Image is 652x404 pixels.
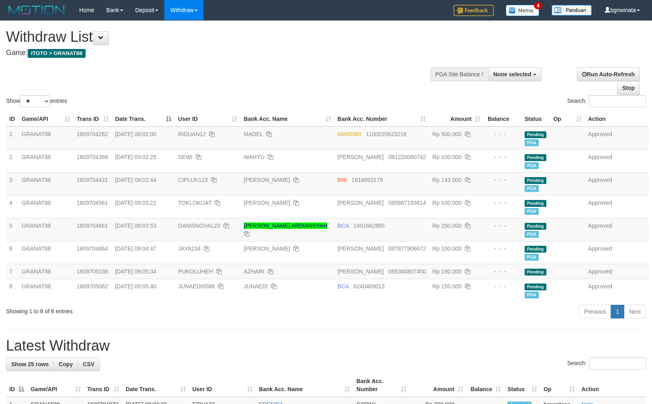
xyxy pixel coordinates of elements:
span: Rp 150.000 [432,283,461,290]
th: ID [6,112,18,127]
td: Approved [585,172,649,195]
td: 2 [6,149,18,172]
a: JUNAEDI [244,283,268,290]
a: [PERSON_NAME] [244,177,290,183]
h1: Latest Withdraw [6,338,646,354]
div: - - - [487,245,518,253]
td: GRANAT88 [18,195,74,218]
span: Marked by bgnrattana [525,162,539,169]
a: Stop [617,81,640,95]
th: Amount: activate to sort column ascending [410,374,466,397]
span: None selected [493,71,531,78]
div: - - - [487,130,518,138]
span: ITOTO > GRANAT88 [28,49,86,58]
a: WAHYU [244,154,265,160]
th: Date Trans.: activate to sort column ascending [123,374,189,397]
img: Feedback.jpg [454,5,494,16]
span: MANDIRI [337,131,361,137]
th: Trans ID: activate to sort column ascending [84,374,123,397]
th: Bank Acc. Name: activate to sort column ascending [256,374,354,397]
span: [DATE] 09:02:00 [115,131,156,137]
span: [PERSON_NAME] [337,245,384,252]
th: Op: activate to sort column ascending [550,112,585,127]
span: Marked by bgnrattana [525,208,539,215]
div: - - - [487,282,518,290]
span: JAYA234 [178,245,200,252]
span: RIDUAN12 [178,131,206,137]
span: [DATE] 09:05:34 [115,268,156,275]
th: Status [521,112,550,127]
span: Rp 500.000 [432,131,461,137]
td: 3 [6,172,18,195]
span: BCA [337,283,349,290]
span: Pending [525,131,546,138]
span: [PERSON_NAME] [337,268,384,275]
td: GRANAT88 [18,279,74,302]
span: Copy 087877906672 to clipboard [388,245,426,252]
td: Approved [585,149,649,172]
span: Pending [525,269,546,275]
th: Bank Acc. Number: activate to sort column ascending [334,112,429,127]
span: [DATE] 09:05:40 [115,283,156,290]
th: Bank Acc. Number: activate to sort column ascending [353,374,410,397]
span: Copy 081220060742 to clipboard [388,154,426,160]
div: - - - [487,267,518,275]
a: Show 25 rows [6,357,54,371]
span: JUNAEDI0588 [178,283,215,290]
span: Pending [525,246,546,253]
div: - - - [487,199,518,207]
td: 7 [6,264,18,279]
label: Search: [567,95,646,107]
th: Date Trans.: activate to sort column descending [112,112,175,127]
td: GRANAT88 [18,149,74,172]
span: CSV [83,361,94,367]
td: Approved [585,218,649,241]
button: None selected [488,67,542,81]
span: [DATE] 09:02:25 [115,154,156,160]
span: Copy [59,361,73,367]
td: 6 [6,241,18,264]
span: Rp 190.000 [432,268,461,275]
span: 4 [534,2,542,9]
span: Pending [525,200,546,207]
td: 1 [6,127,18,150]
span: Copy 085867193814 to clipboard [388,200,426,206]
th: Game/API: activate to sort column ascending [18,112,74,127]
span: [DATE] 09:03:22 [115,200,156,206]
th: Game/API: activate to sort column ascending [27,374,84,397]
div: - - - [487,222,518,230]
td: Approved [585,195,649,218]
input: Search: [589,95,646,107]
span: Rp 100.000 [432,154,461,160]
h4: Game: [6,49,427,57]
a: [PERSON_NAME] [244,245,290,252]
input: Search: [589,357,646,369]
span: [DATE] 09:02:44 [115,177,156,183]
span: Marked by bgnrattana [525,254,539,261]
div: - - - [487,176,518,184]
a: AZHARI [244,268,264,275]
span: 1609704864 [77,245,108,252]
img: Button%20Memo.svg [506,5,540,16]
a: Next [624,305,646,318]
span: Marked by bgnwinata [525,139,539,146]
img: MOTION_logo.png [6,4,67,16]
span: 1609705038 [77,268,108,275]
label: Show entries [6,95,67,107]
td: GRANAT88 [18,127,74,150]
th: User ID: activate to sort column ascending [189,374,256,397]
span: Copy 1100020623218 to clipboard [366,131,407,137]
span: Marked by bgnwinata [525,185,539,192]
span: Copy 1818893179 to clipboard [352,177,383,183]
span: Rp 100.000 [432,245,461,252]
span: [DATE] 09:03:53 [115,222,156,229]
th: Action [578,374,646,397]
span: Rp 250.000 [432,222,461,229]
th: Op: activate to sort column ascending [540,374,578,397]
a: Previous [579,305,611,318]
span: Pending [525,284,546,290]
span: Copy 1991662885 to clipboard [354,222,385,229]
span: BNI [337,177,347,183]
span: Show 25 rows [11,361,49,367]
a: Run Auto-Refresh [577,67,640,81]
